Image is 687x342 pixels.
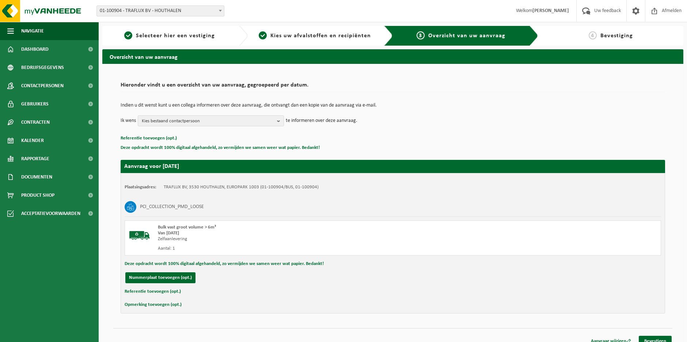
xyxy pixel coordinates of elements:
img: BL-SO-LV.png [129,224,151,246]
span: Kies bestaand contactpersoon [142,116,274,127]
div: Aantal: 1 [158,246,422,251]
span: Gebruikers [21,95,49,113]
td: TRAFLUX BV, 3530 HOUTHALEN, EUROPARK 1003 (01-100904/BUS, 01-100904) [164,184,319,190]
span: Contracten [21,113,50,131]
h2: Hieronder vindt u een overzicht van uw aanvraag, gegroepeerd per datum. [121,82,665,92]
span: 01-100904 - TRAFLUX BV - HOUTHALEN [97,6,224,16]
span: Navigatie [21,22,44,40]
h3: PCI_COLLECTION_PMD_LOOSE [140,201,204,213]
strong: [PERSON_NAME] [532,8,569,14]
span: Rapportage [21,150,49,168]
strong: Plaatsingsadres: [125,185,156,189]
button: Referentie toevoegen (opt.) [125,287,181,296]
a: 1Selecteer hier een vestiging [106,31,233,40]
span: Product Shop [21,186,54,204]
strong: Aanvraag voor [DATE] [124,164,179,169]
span: Kies uw afvalstoffen en recipiënten [270,33,371,39]
span: Dashboard [21,40,49,58]
button: Referentie toevoegen (opt.) [121,134,177,143]
button: Nummerplaat toevoegen (opt.) [125,272,196,283]
span: Selecteer hier een vestiging [136,33,215,39]
span: 1 [124,31,132,39]
span: 2 [259,31,267,39]
span: 4 [589,31,597,39]
span: Contactpersonen [21,77,64,95]
p: te informeren over deze aanvraag. [286,115,357,126]
p: Indien u dit wenst kunt u een collega informeren over deze aanvraag, die ontvangt dan een kopie v... [121,103,665,108]
a: 2Kies uw afvalstoffen en recipiënten [251,31,379,40]
span: 3 [417,31,425,39]
h2: Overzicht van uw aanvraag [102,49,683,64]
span: Overzicht van uw aanvraag [428,33,505,39]
strong: Van [DATE] [158,231,179,235]
button: Kies bestaand contactpersoon [138,115,284,126]
span: Kalender [21,131,44,150]
button: Deze opdracht wordt 100% digitaal afgehandeld, zo vermijden we samen weer wat papier. Bedankt! [125,259,324,269]
p: Ik wens [121,115,136,126]
span: Bulk vast groot volume > 6m³ [158,225,216,230]
span: Acceptatievoorwaarden [21,204,80,223]
span: Bedrijfsgegevens [21,58,64,77]
button: Deze opdracht wordt 100% digitaal afgehandeld, zo vermijden we samen weer wat papier. Bedankt! [121,143,320,153]
span: Bevestiging [600,33,633,39]
div: Zelfaanlevering [158,236,422,242]
button: Opmerking toevoegen (opt.) [125,300,182,310]
span: Documenten [21,168,52,186]
span: 01-100904 - TRAFLUX BV - HOUTHALEN [96,5,224,16]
